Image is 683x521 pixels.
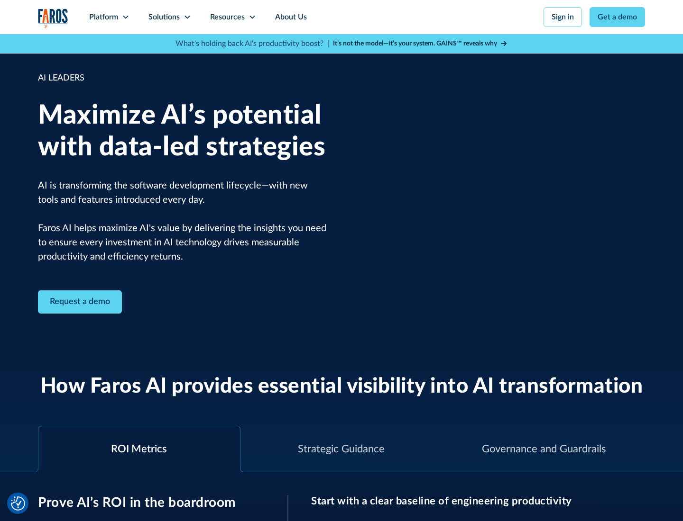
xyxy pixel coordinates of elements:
div: AI LEADERS [38,72,327,85]
h1: Maximize AI’s potential with data-led strategies [38,100,327,163]
a: It’s not the model—it’s your system. GAINS™ reveals why [333,39,508,49]
h2: How Faros AI provides essential visibility into AI transformation [40,374,643,399]
strong: It’s not the model—it’s your system. GAINS™ reveals why [333,40,497,47]
a: home [38,9,68,28]
img: Logo of the analytics and reporting company Faros. [38,9,68,28]
h3: Prove AI’s ROI in the boardroom [38,495,265,511]
div: Resources [210,11,245,23]
div: ROI Metrics [111,441,167,457]
a: Get a demo [590,7,645,27]
div: Governance and Guardrails [482,441,606,457]
a: Contact Modal [38,290,122,314]
div: Strategic Guidance [298,441,385,457]
button: Cookie Settings [11,496,25,511]
div: Platform [89,11,118,23]
a: Sign in [544,7,582,27]
img: Revisit consent button [11,496,25,511]
div: Solutions [148,11,180,23]
h3: Start with a clear baseline of engineering productivity [311,495,645,507]
p: What's holding back AI's productivity boost? | [175,38,329,49]
p: AI is transforming the software development lifecycle—with new tools and features introduced ever... [38,179,327,264]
